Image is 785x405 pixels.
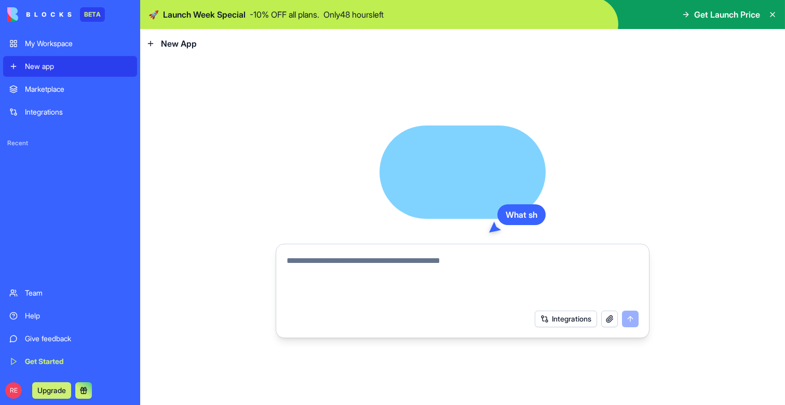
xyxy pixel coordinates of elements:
button: Upgrade [32,382,71,399]
div: Help [25,311,131,321]
span: New App [161,37,197,50]
a: BETA [7,7,105,22]
a: Help [3,305,137,326]
button: Integrations [535,311,597,327]
div: Integrations [25,107,131,117]
div: Give feedback [25,333,131,344]
p: Only 48 hours left [323,8,384,21]
a: Team [3,283,137,303]
a: Upgrade [32,385,71,395]
p: - 10 % OFF all plans. [250,8,319,21]
a: New app [3,56,137,77]
div: Marketplace [25,84,131,94]
a: Marketplace [3,79,137,100]
div: My Workspace [25,38,131,49]
span: RE [5,382,22,399]
a: My Workspace [3,33,137,54]
div: What sh [497,204,546,225]
img: logo [7,7,72,22]
div: BETA [80,7,105,22]
div: Get Started [25,356,131,367]
a: Integrations [3,102,137,122]
span: Recent [3,139,137,147]
div: New app [25,61,131,72]
span: Launch Week Special [163,8,246,21]
span: 🚀 [148,8,159,21]
div: Team [25,288,131,298]
span: Get Launch Price [694,8,760,21]
a: Get Started [3,351,137,372]
a: Give feedback [3,328,137,349]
